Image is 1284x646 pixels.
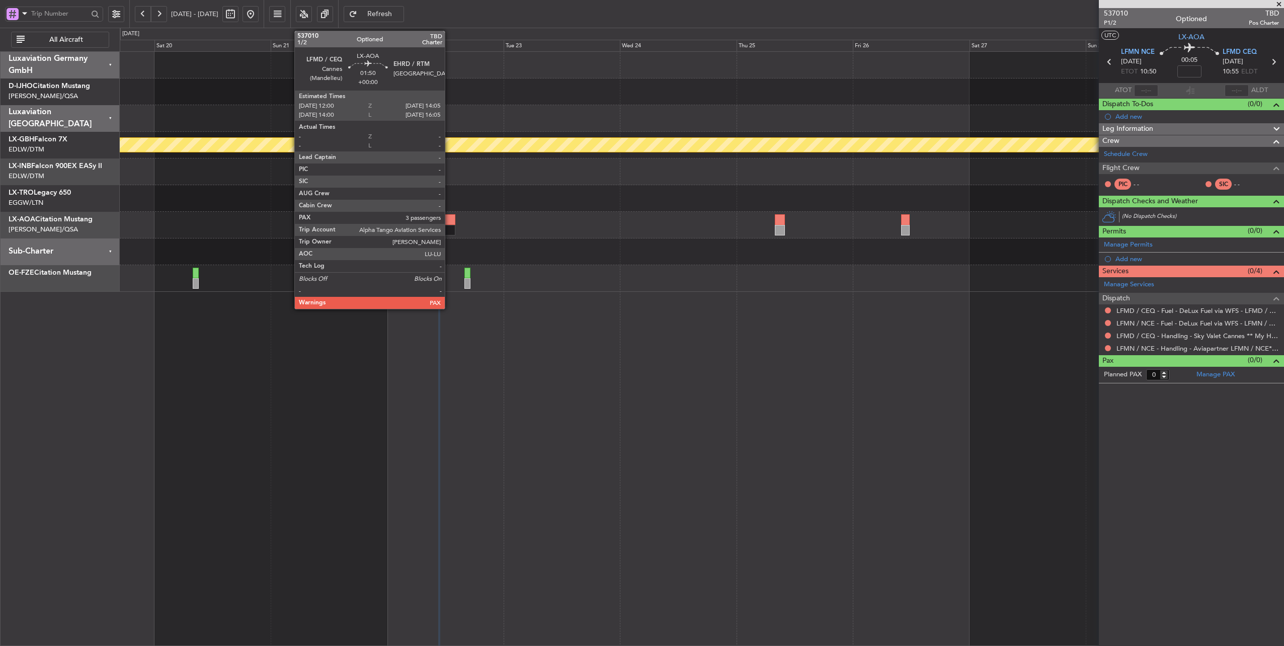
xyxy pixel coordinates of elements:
[9,225,78,234] a: [PERSON_NAME]/QSA
[9,172,44,181] a: EDLW/DTM
[1102,293,1130,304] span: Dispatch
[9,136,67,143] a: LX-GBHFalcon 7X
[1121,57,1142,67] span: [DATE]
[1248,99,1262,109] span: (0/0)
[387,40,504,52] div: Mon 22
[1116,306,1279,315] a: LFMD / CEQ - Fuel - DeLux Fuel via WFS - LFMD / CEQ
[9,216,93,223] a: LX-AOACitation Mustang
[1086,40,1202,52] div: Sun 28
[9,92,78,101] a: [PERSON_NAME]/QSA
[1102,163,1140,174] span: Flight Crew
[1241,67,1257,77] span: ELDT
[9,83,90,90] a: D-IJHOCitation Mustang
[1215,179,1232,190] div: SIC
[1176,14,1207,24] div: Optioned
[1104,8,1128,19] span: 537010
[1248,225,1262,236] span: (0/0)
[853,40,969,52] div: Fri 26
[1249,8,1279,19] span: TBD
[27,36,106,43] span: All Aircraft
[122,30,139,38] div: [DATE]
[9,136,34,143] span: LX-GBH
[1121,67,1138,77] span: ETOT
[1234,180,1257,189] div: - -
[9,189,71,196] a: LX-TROLegacy 650
[1116,332,1279,340] a: LFMD / CEQ - Handling - Sky Valet Cannes ** My Handling**LFMD / CEQ
[1248,266,1262,276] span: (0/4)
[1115,255,1279,263] div: Add new
[9,145,44,154] a: EDLW/DTM
[1104,280,1154,290] a: Manage Services
[1102,266,1129,277] span: Services
[9,163,102,170] a: LX-INBFalcon 900EX EASy II
[1104,240,1153,250] a: Manage Permits
[344,6,404,22] button: Refresh
[1102,99,1153,110] span: Dispatch To-Dos
[737,40,853,52] div: Thu 25
[1114,179,1131,190] div: PIC
[171,10,218,19] span: [DATE] - [DATE]
[9,198,43,207] a: EGGW/LTN
[9,189,34,196] span: LX-TRO
[1134,180,1156,189] div: - -
[1223,47,1257,57] span: LFMD CEQ
[504,40,620,52] div: Tue 23
[359,11,400,18] span: Refresh
[1248,355,1262,365] span: (0/0)
[1102,135,1119,147] span: Crew
[1102,123,1153,135] span: Leg Information
[31,6,88,21] input: Trip Number
[11,32,109,48] button: All Aircraft
[1251,86,1268,96] span: ALDT
[1178,32,1205,42] span: LX-AOA
[1116,344,1279,353] a: LFMN / NCE - Handling - Aviapartner LFMN / NCE*****MY HANDLING****
[620,40,736,52] div: Wed 24
[1249,19,1279,27] span: Pos Charter
[9,216,35,223] span: LX-AOA
[1102,196,1198,207] span: Dispatch Checks and Weather
[1116,319,1279,328] a: LFMN / NCE - Fuel - DeLux Fuel via WFS - LFMN / NCE
[1121,47,1155,57] span: LFMN NCE
[9,269,92,276] a: OE-FZECitation Mustang
[271,40,387,52] div: Sun 21
[970,40,1086,52] div: Sat 27
[1102,355,1113,367] span: Pax
[1223,57,1243,67] span: [DATE]
[1102,226,1126,237] span: Permits
[1115,112,1279,121] div: Add new
[1122,212,1284,223] div: (No Dispatch Checks)
[9,269,34,276] span: OE-FZE
[1223,67,1239,77] span: 10:55
[1101,31,1119,40] button: UTC
[9,83,33,90] span: D-IJHO
[1104,19,1128,27] span: P1/2
[154,40,271,52] div: Sat 20
[9,163,31,170] span: LX-INB
[1196,370,1235,380] a: Manage PAX
[1104,149,1148,159] a: Schedule Crew
[1140,67,1156,77] span: 10:50
[1104,370,1142,380] label: Planned PAX
[1115,86,1132,96] span: ATOT
[1181,55,1197,65] span: 00:05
